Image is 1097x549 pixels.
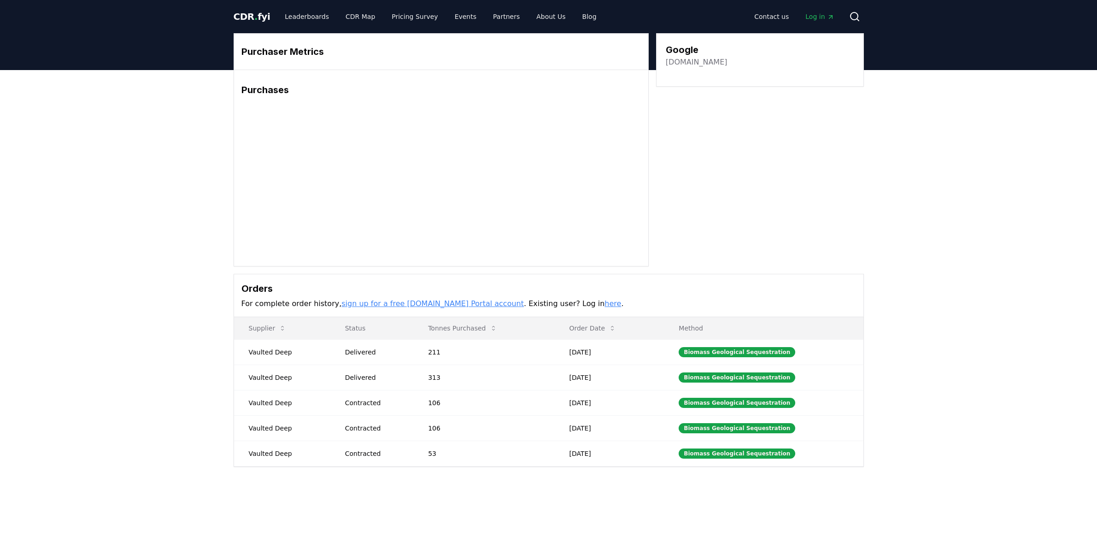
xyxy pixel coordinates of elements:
[254,11,258,22] span: .
[666,43,727,57] h3: Google
[554,339,664,365] td: [DATE]
[604,299,621,308] a: here
[421,319,504,337] button: Tonnes Purchased
[554,415,664,441] td: [DATE]
[277,8,604,25] nav: Main
[798,8,841,25] a: Log in
[679,449,795,459] div: Biomass Geological Sequestration
[345,348,406,357] div: Delivered
[413,441,554,466] td: 53
[805,12,834,21] span: Log in
[234,390,330,415] td: Vaulted Deep
[345,449,406,458] div: Contracted
[679,398,795,408] div: Biomass Geological Sequestration
[554,441,664,466] td: [DATE]
[234,441,330,466] td: Vaulted Deep
[529,8,573,25] a: About Us
[241,83,641,97] h3: Purchases
[345,373,406,382] div: Delivered
[345,424,406,433] div: Contracted
[234,10,270,23] a: CDR.fyi
[554,390,664,415] td: [DATE]
[384,8,445,25] a: Pricing Survey
[341,299,524,308] a: sign up for a free [DOMAIN_NAME] Portal account
[234,365,330,390] td: Vaulted Deep
[447,8,484,25] a: Events
[338,8,382,25] a: CDR Map
[554,365,664,390] td: [DATE]
[747,8,796,25] a: Contact us
[486,8,527,25] a: Partners
[679,372,795,383] div: Biomass Geological Sequestration
[562,319,623,337] button: Order Date
[679,347,795,357] div: Biomass Geological Sequestration
[747,8,841,25] nav: Main
[277,8,336,25] a: Leaderboards
[671,324,856,333] p: Method
[666,57,727,68] a: [DOMAIN_NAME]
[345,398,406,407] div: Contracted
[679,423,795,433] div: Biomass Geological Sequestration
[413,390,554,415] td: 106
[234,339,330,365] td: Vaulted Deep
[338,324,406,333] p: Status
[575,8,604,25] a: Blog
[413,415,554,441] td: 106
[241,298,856,309] p: For complete order history, . Existing user? Log in .
[413,365,554,390] td: 313
[234,415,330,441] td: Vaulted Deep
[234,11,270,22] span: CDR fyi
[241,282,856,295] h3: Orders
[241,45,641,59] h3: Purchaser Metrics
[241,319,294,337] button: Supplier
[413,339,554,365] td: 211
